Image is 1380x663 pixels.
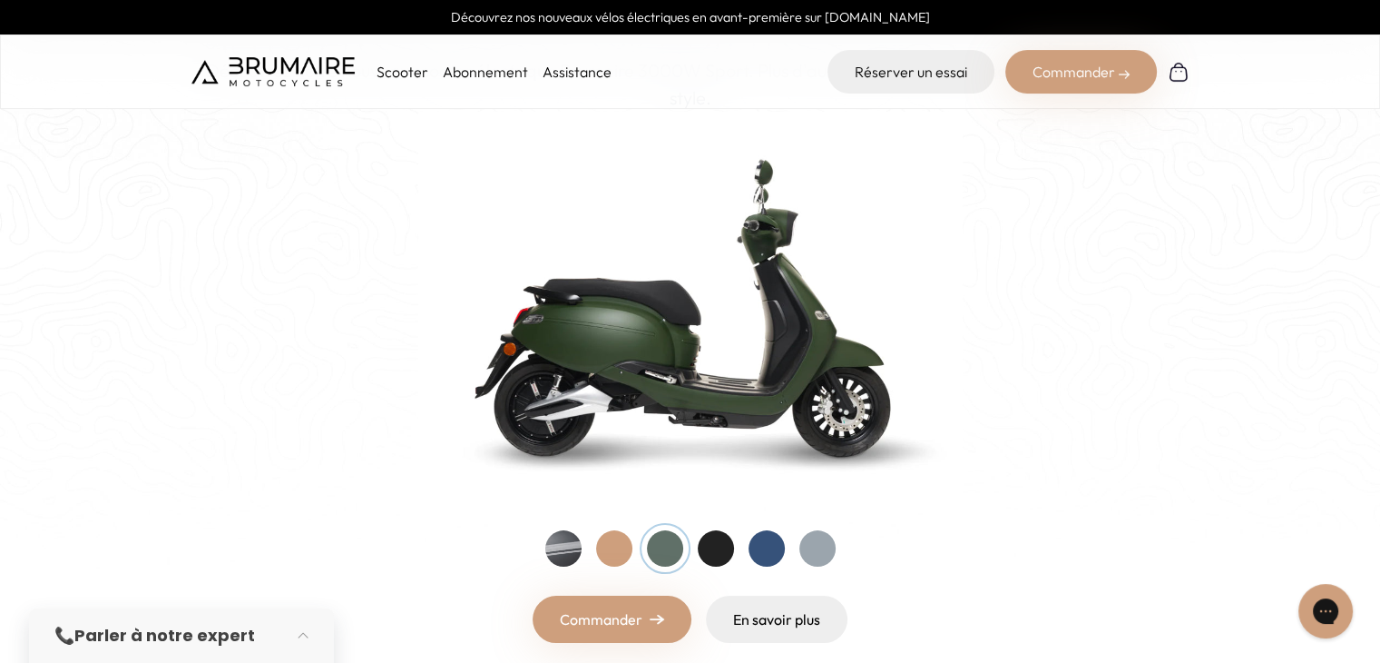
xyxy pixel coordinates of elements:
a: Abonnement [443,63,528,81]
img: Panier [1168,61,1189,83]
a: Réserver un essai [827,50,994,94]
p: Scooter [377,61,428,83]
a: Commander [533,596,691,643]
img: right-arrow.png [650,614,664,625]
img: right-arrow-2.png [1119,69,1130,80]
div: Commander [1005,50,1157,94]
img: Brumaire Motocycles [191,57,355,86]
a: En savoir plus [706,596,847,643]
iframe: Gorgias live chat messenger [1289,578,1362,645]
a: Assistance [543,63,612,81]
